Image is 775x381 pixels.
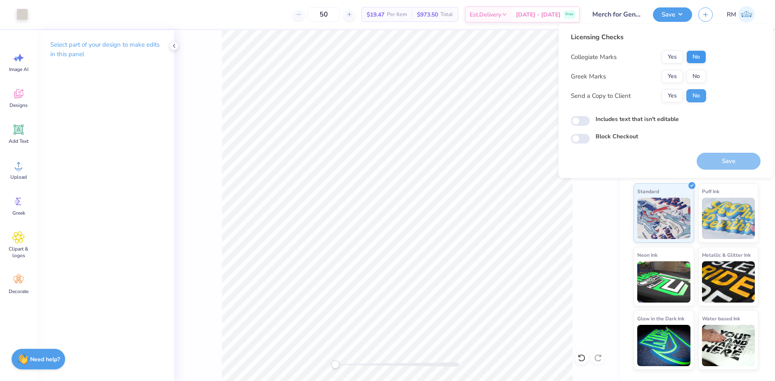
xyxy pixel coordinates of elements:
img: Glow in the Dark Ink [637,325,690,366]
strong: Need help? [30,355,60,363]
button: Save [653,7,692,22]
span: RM [727,10,736,19]
div: Send a Copy to Client [571,91,631,101]
span: Est. Delivery [470,10,501,19]
span: Per Item [387,10,407,19]
span: Clipart & logos [5,246,32,259]
span: Add Text [9,138,28,144]
p: Select part of your design to make edits in this panel [50,40,161,59]
img: Metallic & Glitter Ink [702,261,755,303]
button: Yes [662,50,683,64]
label: Block Checkout [596,132,638,141]
button: No [686,50,706,64]
span: Glow in the Dark Ink [637,314,684,323]
span: Free [565,12,573,17]
img: Roberta Manuel [738,6,755,23]
div: Accessibility label [331,360,339,369]
span: Upload [10,174,27,180]
button: No [686,89,706,102]
input: – – [308,7,340,22]
span: $19.47 [367,10,384,19]
img: Neon Ink [637,261,690,303]
span: Neon Ink [637,251,657,259]
span: Puff Ink [702,187,719,196]
div: Licensing Checks [571,32,706,42]
img: Water based Ink [702,325,755,366]
span: Image AI [9,66,28,73]
span: [DATE] - [DATE] [516,10,561,19]
span: Greek [12,210,25,216]
button: No [686,70,706,83]
span: Designs [9,102,28,109]
img: Puff Ink [702,198,755,239]
div: Greek Marks [571,72,606,81]
span: Water based Ink [702,314,740,323]
span: Standard [637,187,659,196]
span: Metallic & Glitter Ink [702,251,751,259]
a: RM [723,6,759,23]
input: Untitled Design [586,6,647,23]
div: Collegiate Marks [571,52,617,62]
button: Yes [662,70,683,83]
span: Total [441,10,453,19]
label: Includes text that isn't editable [596,115,679,123]
span: $973.50 [417,10,438,19]
button: Yes [662,89,683,102]
img: Standard [637,198,690,239]
span: Decorate [9,288,28,295]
